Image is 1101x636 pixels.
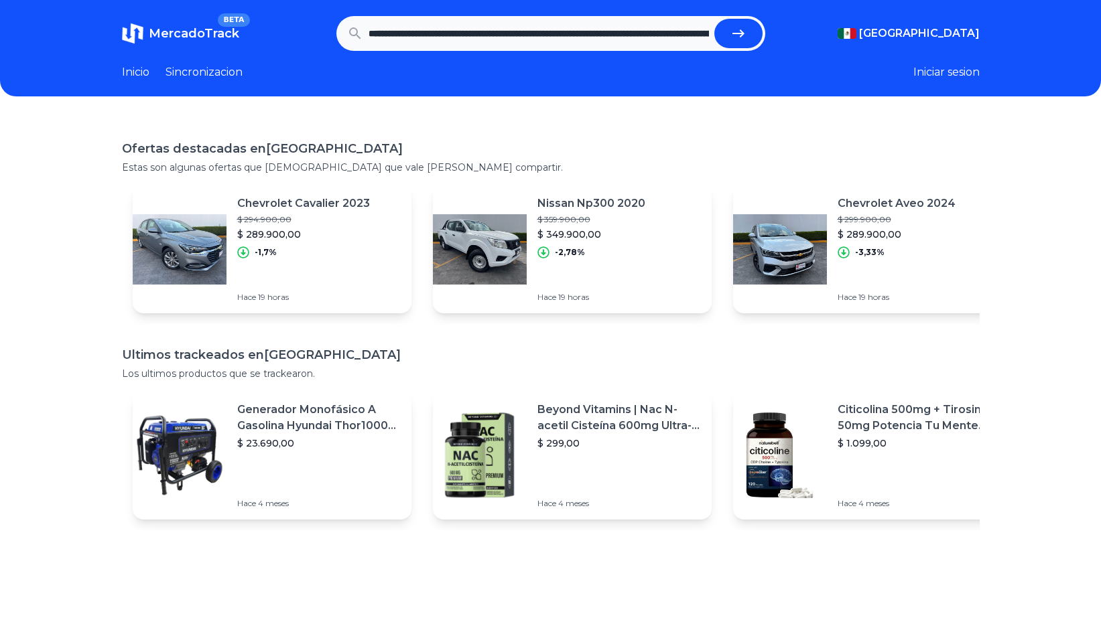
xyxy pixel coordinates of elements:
[237,292,370,303] p: Hace 19 horas
[537,228,645,241] p: $ 349.900,00
[913,64,980,80] button: Iniciar sesion
[733,185,1012,313] a: Featured imageChevrolet Aveo 2024$ 299.900,00$ 289.900,00-3,33%Hace 19 horas
[838,402,1001,434] p: Citicolina 500mg + Tirosina 50mg Potencia Tu Mente (120caps) Sabor Sin Sabor
[838,292,956,303] p: Hace 19 horas
[237,402,401,434] p: Generador Monofásico A Gasolina Hyundai Thor10000 P 11.5 Kw
[733,391,1012,520] a: Featured imageCiticolina 500mg + Tirosina 50mg Potencia Tu Mente (120caps) Sabor Sin Sabor$ 1.099...
[537,402,701,434] p: Beyond Vitamins | Nac N-acetil Cisteína 600mg Ultra-premium Con Inulina De Agave (prebiótico Natu...
[122,345,980,364] h1: Ultimos trackeados en [GEOGRAPHIC_DATA]
[237,436,401,450] p: $ 23.690,00
[133,408,226,502] img: Featured image
[537,214,645,225] p: $ 359.900,00
[237,498,401,509] p: Hace 4 meses
[859,25,980,42] span: [GEOGRAPHIC_DATA]
[433,185,712,313] a: Featured imageNissan Np300 2020$ 359.900,00$ 349.900,00-2,78%Hace 19 horas
[433,202,527,296] img: Featured image
[838,436,1001,450] p: $ 1.099,00
[537,195,645,212] p: Nissan Np300 2020
[733,202,827,296] img: Featured image
[537,498,701,509] p: Hace 4 meses
[133,391,411,520] a: Featured imageGenerador Monofásico A Gasolina Hyundai Thor10000 P 11.5 Kw$ 23.690,00Hace 4 meses
[433,391,712,520] a: Featured imageBeyond Vitamins | Nac N-acetil Cisteína 600mg Ultra-premium Con Inulina De Agave (p...
[855,247,885,258] p: -3,33%
[838,195,956,212] p: Chevrolet Aveo 2024
[122,64,149,80] a: Inicio
[133,185,411,313] a: Featured imageChevrolet Cavalier 2023$ 294.900,00$ 289.900,00-1,7%Hace 19 horas
[218,13,249,27] span: BETA
[838,228,956,241] p: $ 289.900,00
[122,367,980,380] p: Los ultimos productos que se trackearon.
[237,228,370,241] p: $ 289.900,00
[237,214,370,225] p: $ 294.900,00
[122,23,239,44] a: MercadoTrackBETA
[838,498,1001,509] p: Hace 4 meses
[122,161,980,174] p: Estas son algunas ofertas que [DEMOGRAPHIC_DATA] que vale [PERSON_NAME] compartir.
[433,408,527,502] img: Featured image
[255,247,277,258] p: -1,7%
[555,247,585,258] p: -2,78%
[733,408,827,502] img: Featured image
[122,23,143,44] img: MercadoTrack
[149,26,239,41] span: MercadoTrack
[537,436,701,450] p: $ 299,00
[838,25,980,42] button: [GEOGRAPHIC_DATA]
[133,202,226,296] img: Featured image
[537,292,645,303] p: Hace 19 horas
[237,195,370,212] p: Chevrolet Cavalier 2023
[838,214,956,225] p: $ 299.900,00
[122,139,980,158] h1: Ofertas destacadas en [GEOGRAPHIC_DATA]
[838,28,856,39] img: Mexico
[166,64,243,80] a: Sincronizacion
